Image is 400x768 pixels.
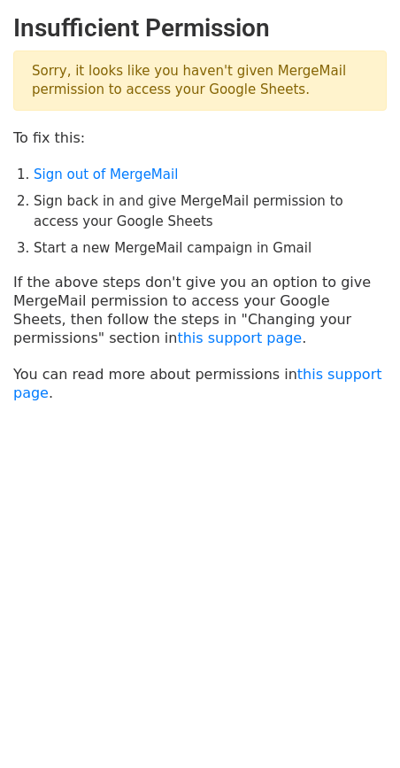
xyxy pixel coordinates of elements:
[13,128,387,147] p: To fix this:
[13,50,387,111] p: Sorry, it looks like you haven't given MergeMail permission to access your Google Sheets.
[34,191,387,231] li: Sign back in and give MergeMail permission to access your Google Sheets
[13,365,387,402] p: You can read more about permissions in .
[177,330,302,346] a: this support page
[13,366,382,401] a: this support page
[34,167,178,182] a: Sign out of MergeMail
[13,273,387,347] p: If the above steps don't give you an option to give MergeMail permission to access your Google Sh...
[34,238,387,259] li: Start a new MergeMail campaign in Gmail
[13,13,387,43] h2: Insufficient Permission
